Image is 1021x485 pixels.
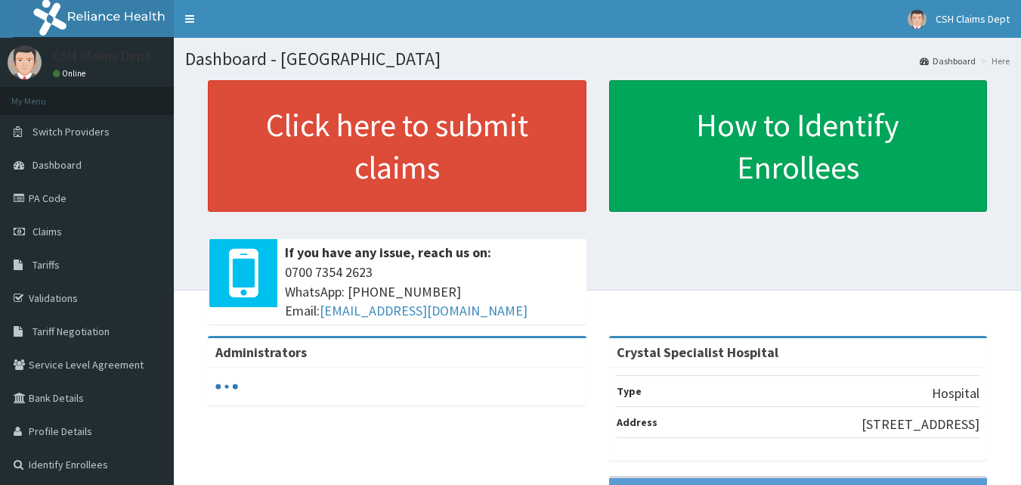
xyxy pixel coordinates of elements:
[32,258,60,272] span: Tariffs
[215,344,307,361] b: Administrators
[53,68,89,79] a: Online
[862,415,979,434] p: [STREET_ADDRESS]
[908,10,927,29] img: User Image
[8,45,42,79] img: User Image
[285,263,579,321] span: 0700 7354 2623 WhatsApp: [PHONE_NUMBER] Email:
[53,49,150,63] p: CSH Claims Dept
[32,158,82,172] span: Dashboard
[32,325,110,338] span: Tariff Negotiation
[285,244,491,261] b: If you have any issue, reach us on:
[936,12,1010,26] span: CSH Claims Dept
[185,49,1010,69] h1: Dashboard - [GEOGRAPHIC_DATA]
[320,302,528,319] a: [EMAIL_ADDRESS][DOMAIN_NAME]
[977,54,1010,67] li: Here
[617,344,778,361] strong: Crystal Specialist Hospital
[920,54,976,67] a: Dashboard
[215,375,238,398] svg: audio-loading
[932,384,979,403] p: Hospital
[617,415,657,429] b: Address
[32,125,110,138] span: Switch Providers
[617,384,642,398] b: Type
[32,225,62,238] span: Claims
[208,80,586,212] a: Click here to submit claims
[609,80,988,212] a: How to Identify Enrollees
